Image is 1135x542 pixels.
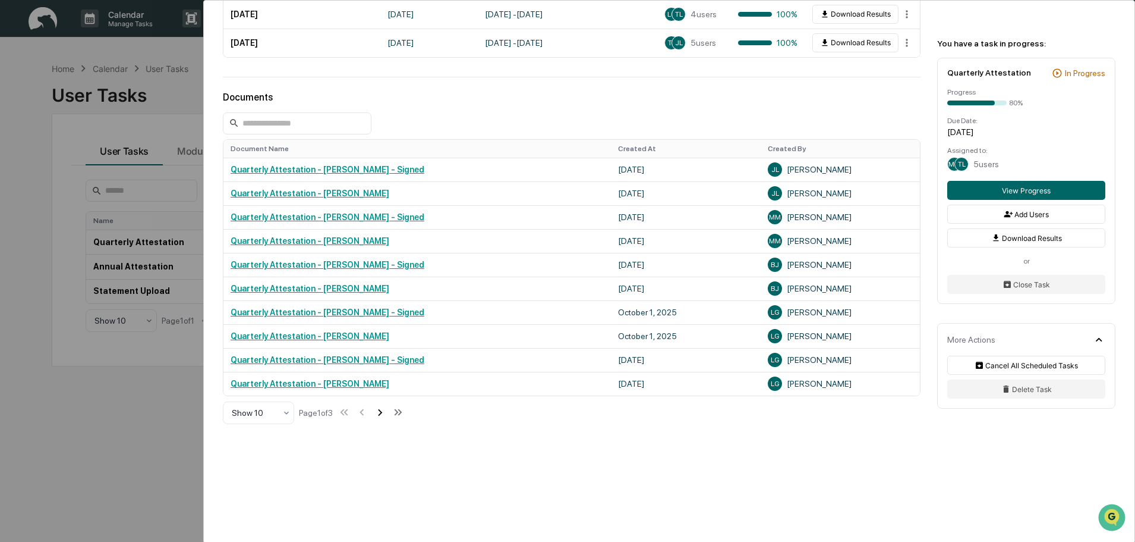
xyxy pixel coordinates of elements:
[231,379,389,389] a: Quarterly Attestation - [PERSON_NAME]
[40,103,150,112] div: We're available if you need us!
[947,380,1105,399] button: Delete Task
[768,258,913,272] div: [PERSON_NAME]
[768,329,913,343] div: [PERSON_NAME]
[24,173,75,184] span: Data Lookup
[611,253,761,277] td: [DATE]
[769,237,781,245] span: MM
[812,5,898,24] button: Download Results
[611,372,761,396] td: [DATE]
[771,332,779,340] span: LG
[771,380,779,388] span: LG
[231,236,389,246] a: Quarterly Attestation - [PERSON_NAME]
[611,300,761,324] td: October 1, 2025
[86,151,96,161] div: 🗄️
[958,160,966,168] span: TL
[7,145,81,167] a: 🖐️Preclearance
[7,168,80,189] a: 🔎Data Lookup
[1097,503,1129,535] iframe: Open customer support
[947,88,1105,96] div: Progress
[611,229,761,253] td: [DATE]
[768,353,913,367] div: [PERSON_NAME]
[771,356,779,364] span: LG
[771,261,779,269] span: BJ
[223,29,380,57] td: [DATE]
[768,162,913,177] div: [PERSON_NAME]
[231,308,424,317] a: Quarterly Attestation - [PERSON_NAME] - Signed
[947,127,1105,137] div: [DATE]
[611,205,761,229] td: [DATE]
[771,189,779,198] span: JL
[668,39,676,47] span: TL
[768,377,913,391] div: [PERSON_NAME]
[667,10,676,18] span: LG
[947,68,1031,77] div: Quarterly Attestation
[768,210,913,224] div: [PERSON_NAME]
[231,189,389,198] a: Quarterly Attestation - [PERSON_NAME]
[202,95,216,109] button: Start new chat
[223,140,611,158] th: Document Name
[738,38,797,48] div: 100%
[738,10,797,19] div: 100%
[768,186,913,200] div: [PERSON_NAME]
[812,33,898,52] button: Download Results
[768,281,913,296] div: [PERSON_NAME]
[768,305,913,319] div: [PERSON_NAME]
[611,140,761,158] th: Created At
[231,165,424,174] a: Quarterly Attestation - [PERSON_NAME] - Signed
[947,146,1105,155] div: Assigned to:
[768,234,913,248] div: [PERSON_NAME]
[691,38,716,48] span: 5 users
[947,356,1105,375] button: Cancel All Scheduled Tasks
[771,284,779,293] span: BJ
[947,275,1105,294] button: Close Task
[771,165,779,174] span: JL
[769,213,781,221] span: MM
[947,335,995,344] div: More Actions
[947,205,1105,224] button: Add Users
[231,355,424,365] a: Quarterly Attestation - [PERSON_NAME] - Signed
[12,25,216,44] p: How can we help?
[223,92,920,103] div: Documents
[12,91,33,112] img: 1746055101610-c473b297-6a78-478c-a979-82029cc54cd1
[675,39,683,47] span: JL
[12,174,21,183] div: 🔎
[761,140,920,158] th: Created By
[973,159,999,169] span: 5 users
[948,160,960,168] span: MM
[611,158,761,181] td: [DATE]
[231,212,424,222] a: Quarterly Attestation - [PERSON_NAME] - Signed
[231,260,424,270] a: Quarterly Attestation - [PERSON_NAME] - Signed
[12,151,21,161] div: 🖐️
[947,257,1105,265] div: or
[81,145,152,167] a: 🗄️Attestations
[611,348,761,372] td: [DATE]
[380,29,478,57] td: [DATE]
[1009,99,1023,107] div: 80%
[947,117,1105,125] div: Due Date:
[98,150,147,162] span: Attestations
[299,408,333,418] div: Page 1 of 3
[771,308,779,317] span: LG
[691,10,717,19] span: 4 users
[611,181,761,205] td: [DATE]
[24,150,77,162] span: Preclearance
[478,29,657,57] td: [DATE] - [DATE]
[947,228,1105,247] button: Download Results
[947,181,1105,200] button: View Progress
[84,201,144,211] a: Powered byPylon
[118,202,144,211] span: Pylon
[937,39,1115,48] div: You have a task in progress:
[611,324,761,348] td: October 1, 2025
[1065,68,1105,78] div: In Progress
[231,331,389,341] a: Quarterly Attestation - [PERSON_NAME]
[40,91,195,103] div: Start new chat
[611,277,761,300] td: [DATE]
[231,284,389,293] a: Quarterly Attestation - [PERSON_NAME]
[675,10,683,18] span: TL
